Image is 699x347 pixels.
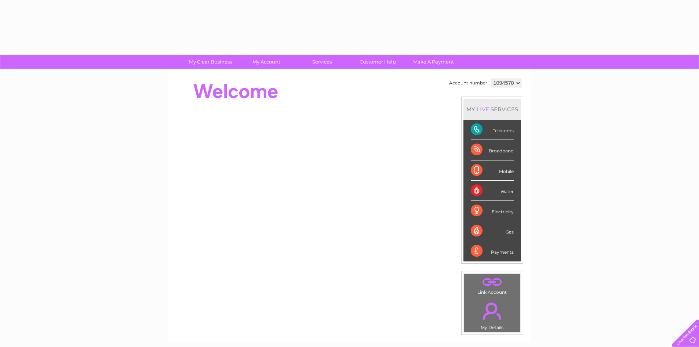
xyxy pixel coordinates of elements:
[464,274,521,297] td: Link Account
[347,55,408,69] a: Customer Help
[471,181,514,201] div: Water
[292,55,352,69] a: Services
[471,160,514,181] div: Mobile
[471,140,514,160] div: Broadband
[466,298,518,324] a: .
[471,120,514,140] div: Telecoms
[466,276,518,289] a: .
[463,99,521,120] div: MY SERVICES
[403,55,464,69] a: Make A Payment
[236,55,296,69] a: My Account
[180,55,241,69] a: My Clear Business
[471,201,514,221] div: Electricity
[464,296,521,332] td: My Details
[475,106,491,113] div: LIVE
[471,221,514,241] div: Gas
[471,241,514,261] div: Payments
[447,77,489,89] td: Account number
